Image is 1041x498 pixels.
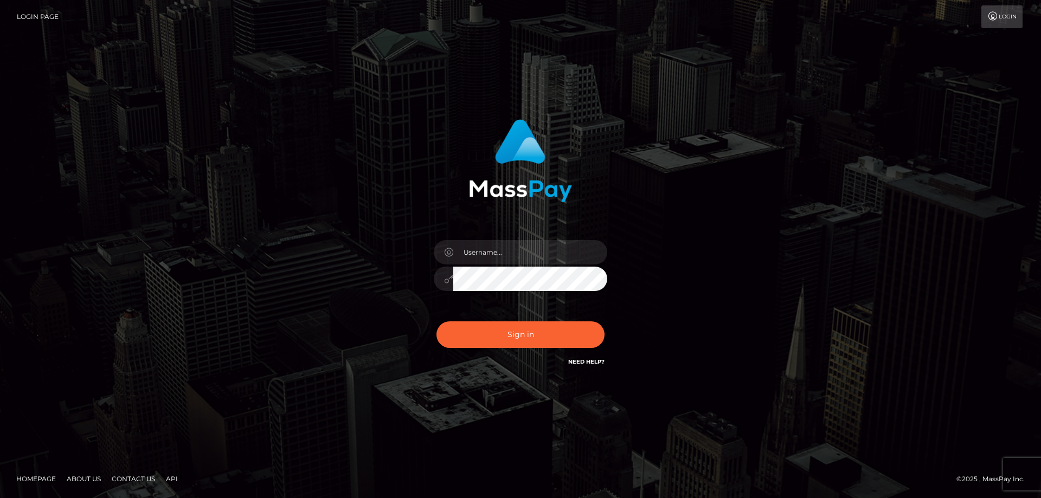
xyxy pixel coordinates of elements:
a: Login Page [17,5,59,28]
div: © 2025 , MassPay Inc. [956,473,1033,485]
a: API [162,470,182,487]
a: Contact Us [107,470,159,487]
img: MassPay Login [469,119,572,202]
a: Login [981,5,1023,28]
input: Username... [453,240,607,264]
a: Homepage [12,470,60,487]
a: Need Help? [568,358,605,365]
a: About Us [62,470,105,487]
button: Sign in [436,321,605,348]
